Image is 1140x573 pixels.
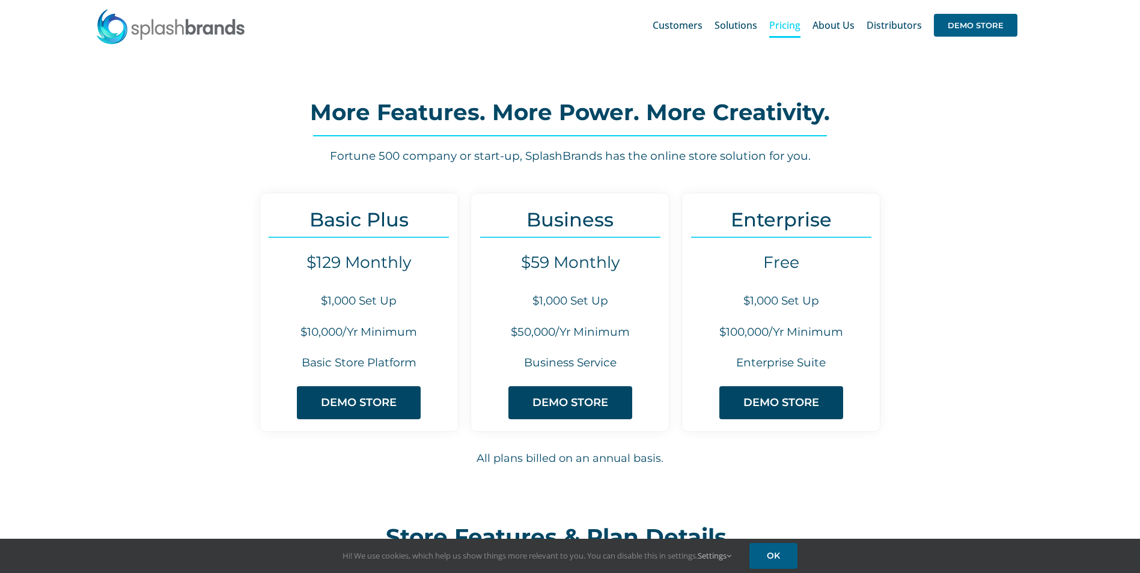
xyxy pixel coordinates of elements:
[682,293,880,309] h6: $1,000 Set Up
[343,550,731,561] span: Hi! We use cookies, which help us show things more relevant to you. You can disable this in setti...
[769,6,800,44] a: Pricing
[149,100,990,124] h2: More Features. More Power. More Creativity.
[471,324,669,341] h6: $50,000/Yr Minimum
[769,20,800,30] span: Pricing
[719,386,843,419] a: DEMO STORE
[297,386,421,419] a: DEMO STORE
[682,208,880,231] h3: Enterprise
[682,324,880,341] h6: $100,000/Yr Minimum
[653,20,703,30] span: Customers
[149,148,990,165] h6: Fortune 500 company or start-up, SplashBrands has the online store solution for you.
[471,293,669,309] h6: $1,000 Set Up
[812,20,855,30] span: About Us
[698,550,731,561] a: Settings
[471,355,669,371] h6: Business Service
[934,6,1017,44] a: DEMO STORE
[715,20,757,30] span: Solutions
[743,396,819,409] span: DEMO STORE
[386,525,755,549] h2: Store Features & Plan Details
[260,253,458,272] h4: $129 Monthly
[508,386,632,419] a: DEMO STORE
[471,253,669,272] h4: $59 Monthly
[749,543,797,569] a: OK
[532,396,608,409] span: DEMO STORE
[471,208,669,231] h3: Business
[682,253,880,272] h4: Free
[653,6,1017,44] nav: Main Menu
[260,324,458,341] h6: $10,000/Yr Minimum
[934,14,1017,37] span: DEMO STORE
[260,355,458,371] h6: Basic Store Platform
[682,355,880,371] h6: Enterprise Suite
[653,6,703,44] a: Customers
[867,20,922,30] span: Distributors
[96,8,246,44] img: SplashBrands.com Logo
[260,208,458,231] h3: Basic Plus
[867,6,922,44] a: Distributors
[321,396,397,409] span: DEMO STORE
[260,293,458,309] h6: $1,000 Set Up
[150,450,991,467] h6: All plans billed on an annual basis.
